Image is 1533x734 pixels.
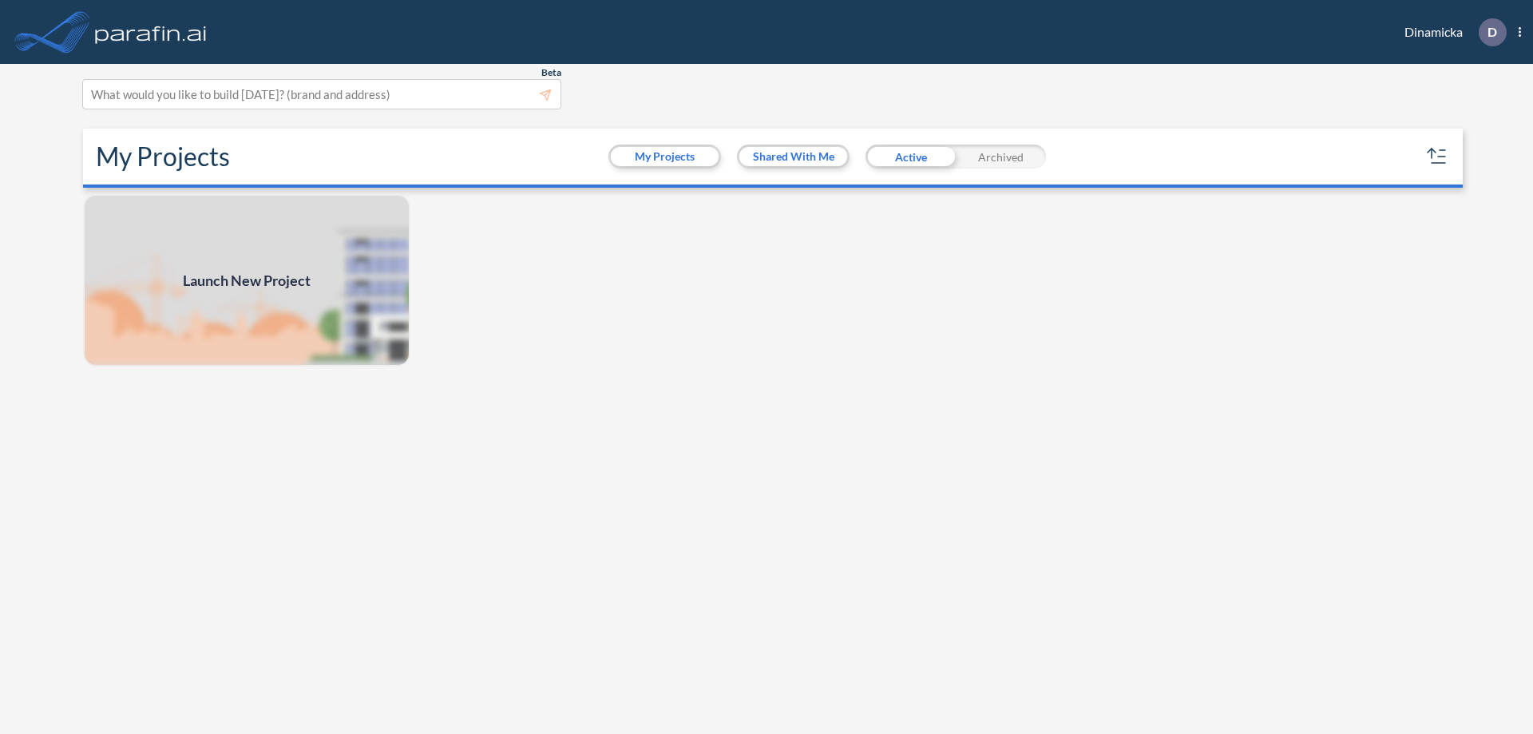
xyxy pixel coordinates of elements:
[866,145,956,169] div: Active
[541,66,561,79] span: Beta
[1380,18,1521,46] div: Dinamicka
[956,145,1046,169] div: Archived
[1424,144,1450,169] button: sort
[96,141,230,172] h2: My Projects
[739,147,847,166] button: Shared With Me
[183,270,311,292] span: Launch New Project
[611,147,719,166] button: My Projects
[83,194,410,367] img: add
[83,194,410,367] a: Launch New Project
[92,16,210,48] img: logo
[1487,25,1497,39] p: D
